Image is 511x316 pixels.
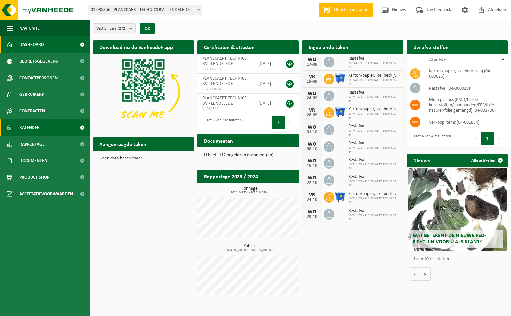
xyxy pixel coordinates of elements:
[19,169,49,186] span: Product Shop
[262,116,272,129] button: Previous
[407,154,436,167] h2: Nieuws
[348,197,400,205] span: 10-744171 - PLANCKAERT TECHNICS BV
[466,154,507,167] a: Alle artikelen
[305,147,319,152] div: 08-10
[424,66,508,81] td: karton/papier, los (bedrijven) (04-000026)
[348,73,400,78] span: Karton/papier, los (bedrijven)
[413,257,504,262] p: 1 van 10 resultaten
[305,198,319,202] div: 24-10
[471,132,481,145] button: Previous
[253,94,279,113] td: [DATE]
[249,183,298,196] a: Bekijk rapportage
[334,106,346,118] img: WB-1100-HPE-BE-01
[348,56,400,61] span: Restafval
[481,132,494,145] button: 1
[305,113,319,118] div: 26-09
[19,86,44,103] span: Gebruikers
[202,87,248,92] span: VLA900414
[19,119,40,136] span: Kalender
[93,137,153,150] h2: Aangevraagde taken
[305,125,319,130] div: WO
[202,76,246,86] span: PLANCKAERT TECHNICS BV - LENDELEDE
[201,249,298,252] span: 2024: 83,600 m3 - 2025: 57,800 m3
[334,73,346,84] img: WB-1100-HPE-BE-01
[424,81,508,95] td: restafval (04-000029)
[19,186,73,202] span: Acceptatievoorwaarden
[348,158,400,163] span: Restafval
[494,132,504,145] button: Next
[285,116,295,129] button: Next
[305,108,319,113] div: VR
[272,116,285,129] button: 1
[348,141,400,146] span: Restafval
[424,95,508,115] td: multi plastics (PMD/harde kunststoffen/spanbanden/EPS/folie naturel/folie gemengd) (04-001700)
[197,40,261,53] h2: Certificaten & attesten
[93,54,194,130] img: Download de VHEPlus App
[348,107,400,112] span: Karton/papier, los (bedrijven)
[305,57,319,62] div: WO
[424,115,508,129] td: verkoop items (04-001834)
[348,174,400,180] span: Restafval
[305,96,319,101] div: 24-09
[305,209,319,215] div: WO
[118,26,127,31] count: (2/2)
[305,142,319,147] div: WO
[348,191,400,197] span: Karton/papier, los (bedrijven)
[201,244,298,252] h3: Kubiek
[410,131,451,146] div: 1 tot 4 van 4 resultaten
[19,136,45,153] span: Rapportage
[202,67,248,72] span: VLA001250
[305,74,319,79] div: VR
[305,181,319,185] div: 22-10
[420,267,431,281] button: Volgende
[19,70,58,86] span: Contactpersonen
[197,134,240,147] h2: Documenten
[305,175,319,181] div: WO
[332,7,370,13] span: Offerte aanvragen
[305,130,319,135] div: 01-10
[348,61,400,69] span: 10-744171 - PLANCKAERT TECHNICS BV
[348,112,400,120] span: 10-744171 - PLANCKAERT TECHNICS BV
[348,163,400,171] span: 10-744171 - PLANCKAERT TECHNICS BV
[348,90,400,95] span: Restafval
[253,74,279,94] td: [DATE]
[202,96,246,106] span: PLANCKAERT TECHNICS BV - LENDELEDE
[413,233,486,245] span: Wat betekent de nieuwe RED-richtlijn voor u als klant?
[140,23,155,34] button: OK
[348,124,400,129] span: Restafval
[348,180,400,188] span: 10-744171 - PLANCKAERT TECHNICS BV
[202,56,246,66] span: PLANCKAERT TECHNICS BV - LENDELEDE
[305,192,319,198] div: VR
[334,191,346,202] img: WB-1100-HPE-BE-01
[197,170,265,183] h2: Rapportage 2025 / 2024
[253,54,279,74] td: [DATE]
[302,40,355,53] h2: Ingeplande taken
[201,115,242,130] div: 1 tot 3 van 3 resultaten
[96,24,127,33] span: Vestigingen
[348,214,400,221] span: 10-744171 - PLANCKAERT TECHNICS BV
[407,40,455,53] h2: Uw afvalstoffen
[305,79,319,84] div: 19-09
[348,78,400,86] span: 10-744171 - PLANCKAERT TECHNICS BV
[201,191,298,194] span: 2024: 0,255 t - 2025: 0,090 t
[348,208,400,214] span: Restafval
[429,57,448,63] span: Afvalstof
[305,158,319,164] div: WO
[348,146,400,154] span: 10-744171 - PLANCKAERT TECHNICS BV
[319,3,373,17] a: Offerte aanvragen
[204,153,292,158] p: U heeft 112 ongelezen document(en).
[410,267,420,281] button: Vorige
[19,20,40,36] span: Navigatie
[348,95,400,103] span: 10-744171 - PLANCKAERT TECHNICS BV
[202,106,248,112] span: VLA613114
[19,153,47,169] span: Documenten
[93,40,181,53] h2: Download nu de Vanheede+ app!
[348,129,400,137] span: 10-744171 - PLANCKAERT TECHNICS BV
[19,103,45,119] span: Contracten
[305,91,319,96] div: WO
[88,5,202,15] span: 01-085356 - PLANCKAERT TECHNICS BV - LENDELEDE
[19,36,44,53] span: Dashboard
[93,23,136,33] button: Vestigingen(2/2)
[408,168,507,251] a: Wat betekent de nieuwe RED-richtlijn voor u als klant?
[88,5,202,15] span: 01-085356 - PLANCKAERT TECHNICS BV - LENDELEDE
